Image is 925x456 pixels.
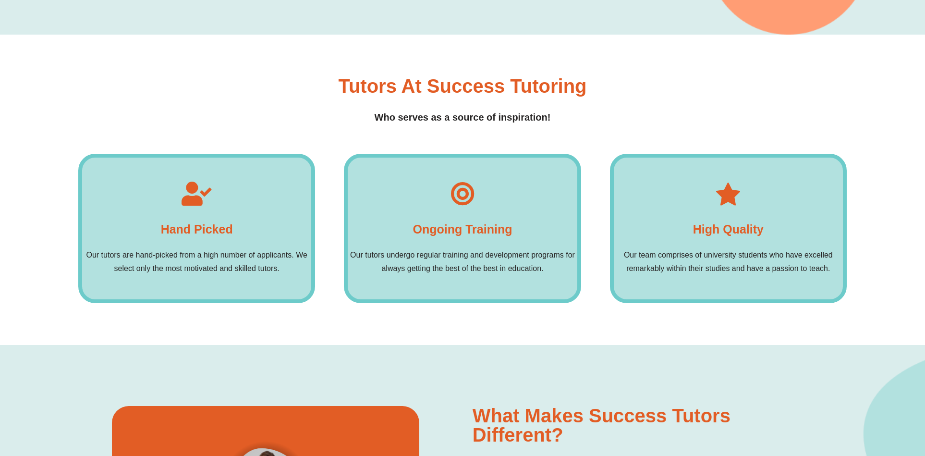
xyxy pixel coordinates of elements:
h4: Hand picked [161,220,233,239]
h3: Tutors at Success tutoring [338,76,586,96]
p: Our tutors are hand-picked from a high number of applicants. We select only the most motivated an... [82,248,311,275]
h4: Who serves as a source of inspiration! [347,110,578,125]
p: Our tutors undergo regular training and development programs for always getting the best of the b... [348,248,577,275]
p: Our team comprises of university students who have excelled remarkably within their studies and h... [614,248,843,275]
iframe: Chat Widget [760,347,925,456]
h3: What makes Success Tutors different? [473,406,818,444]
h4: High quality [693,220,764,239]
h4: Ongoing training [413,220,512,239]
